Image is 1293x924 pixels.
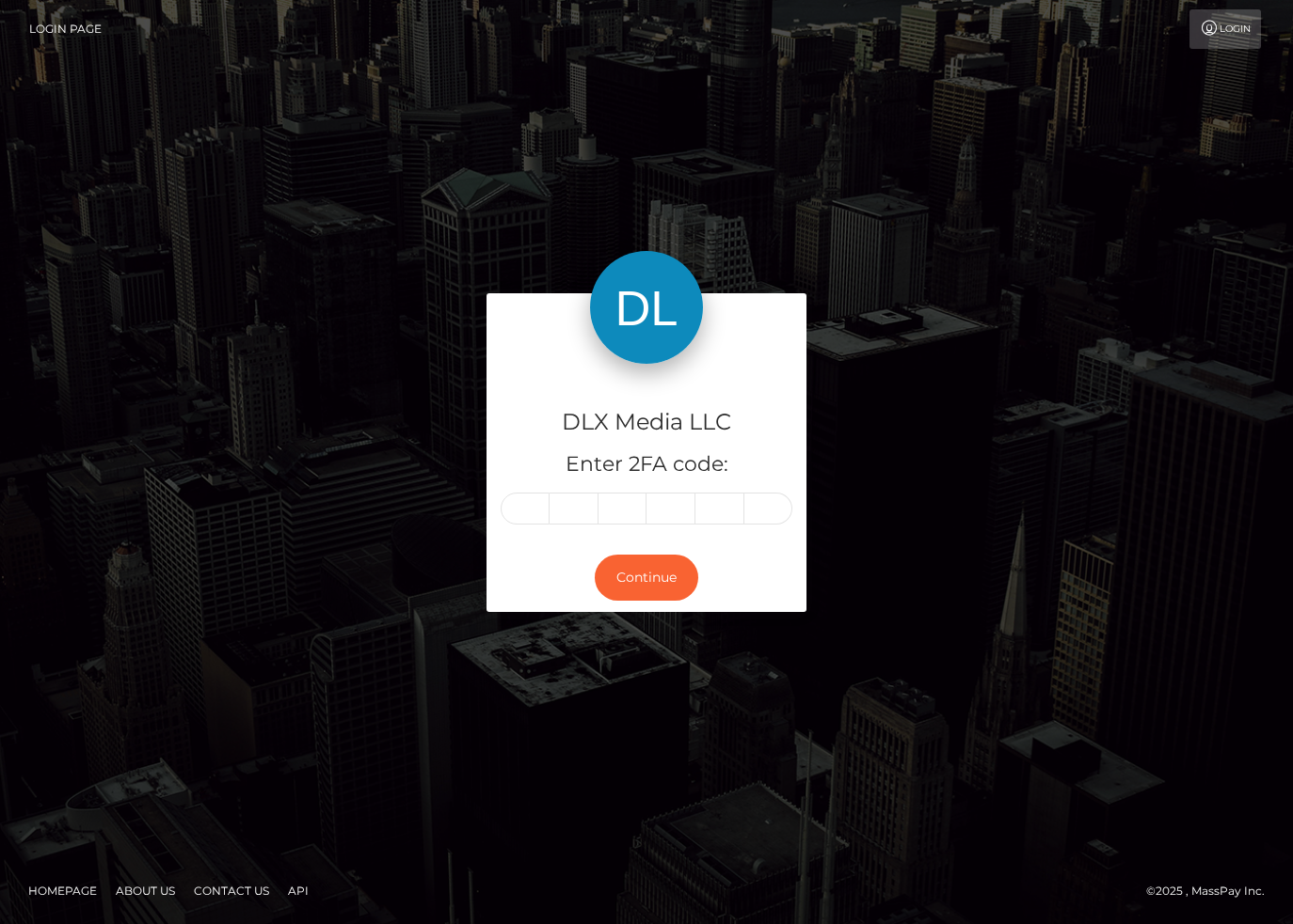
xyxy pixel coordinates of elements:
[501,450,792,479] h5: Enter 2FA code:
[590,251,703,364] img: DLX Media LLC
[501,406,792,439] h4: DLX Media LLC
[29,9,102,49] a: Login Page
[186,876,277,905] a: Contact Us
[595,555,698,601] button: Continue
[21,876,104,905] a: Homepage
[280,876,316,905] a: API
[1189,9,1261,49] a: Login
[1146,881,1279,901] div: © 2025 , MassPay Inc.
[108,876,183,905] a: About Us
